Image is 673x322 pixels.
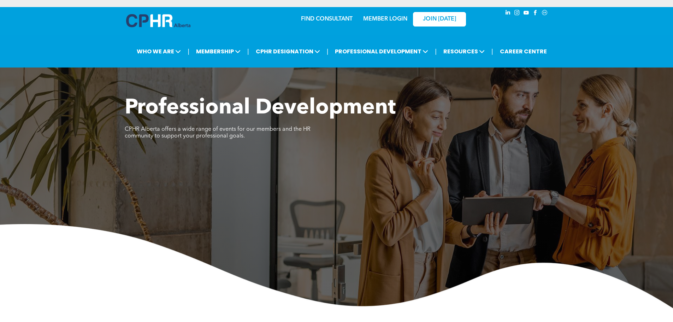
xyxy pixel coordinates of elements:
[188,44,189,59] li: |
[333,45,430,58] span: PROFESSIONAL DEVELOPMENT
[523,9,530,18] a: youtube
[363,16,407,22] a: MEMBER LOGIN
[301,16,353,22] a: FIND CONSULTANT
[504,9,512,18] a: linkedin
[513,9,521,18] a: instagram
[491,44,493,59] li: |
[125,127,311,139] span: CPHR Alberta offers a wide range of events for our members and the HR community to support your p...
[247,44,249,59] li: |
[254,45,322,58] span: CPHR DESIGNATION
[126,14,190,27] img: A blue and white logo for cp alberta
[541,9,549,18] a: Social network
[327,44,329,59] li: |
[435,44,437,59] li: |
[413,12,466,27] a: JOIN [DATE]
[125,98,396,119] span: Professional Development
[135,45,183,58] span: WHO WE ARE
[194,45,243,58] span: MEMBERSHIP
[532,9,539,18] a: facebook
[498,45,549,58] a: CAREER CENTRE
[441,45,487,58] span: RESOURCES
[423,16,456,23] span: JOIN [DATE]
